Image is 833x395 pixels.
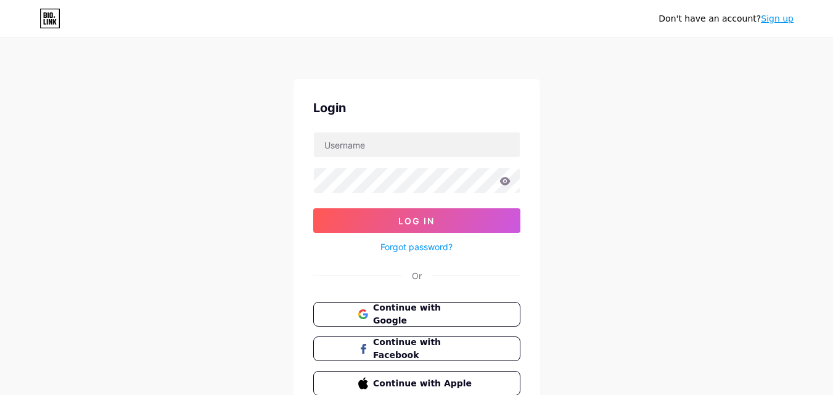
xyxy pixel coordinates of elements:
[314,132,520,157] input: Username
[412,269,422,282] div: Or
[398,216,435,226] span: Log In
[313,336,520,361] button: Continue with Facebook
[761,14,794,23] a: Sign up
[380,240,453,253] a: Forgot password?
[313,99,520,117] div: Login
[313,208,520,233] button: Log In
[373,301,475,327] span: Continue with Google
[313,302,520,327] button: Continue with Google
[373,336,475,362] span: Continue with Facebook
[659,12,794,25] div: Don't have an account?
[373,377,475,390] span: Continue with Apple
